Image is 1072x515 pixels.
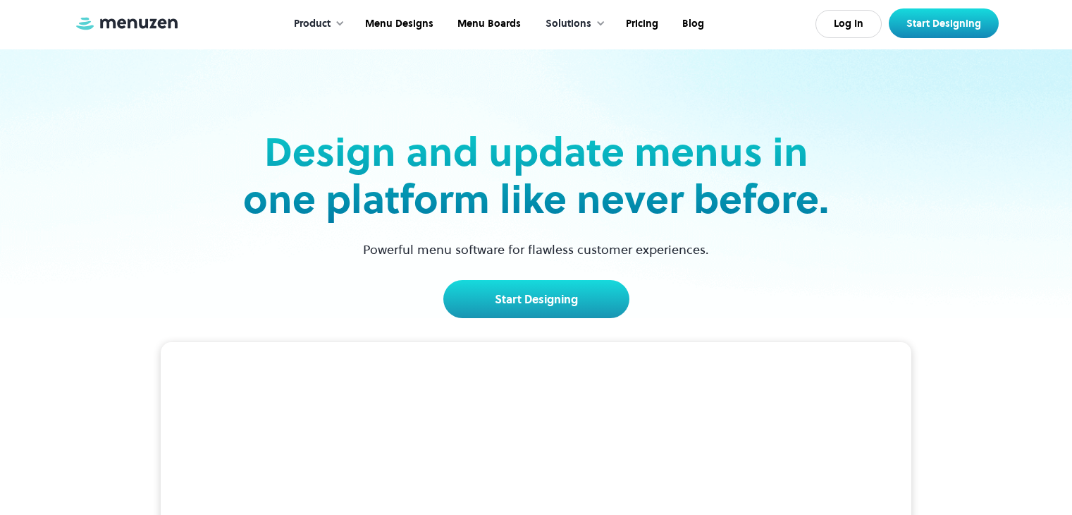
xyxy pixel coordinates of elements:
[889,8,999,38] a: Start Designing
[443,280,629,318] a: Start Designing
[546,16,591,32] div: Solutions
[239,128,834,223] h2: Design and update menus in one platform like never before.
[294,16,331,32] div: Product
[345,240,727,259] p: Powerful menu software for flawless customer experiences.
[815,10,882,38] a: Log In
[531,2,612,46] div: Solutions
[612,2,669,46] a: Pricing
[352,2,444,46] a: Menu Designs
[280,2,352,46] div: Product
[669,2,715,46] a: Blog
[444,2,531,46] a: Menu Boards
